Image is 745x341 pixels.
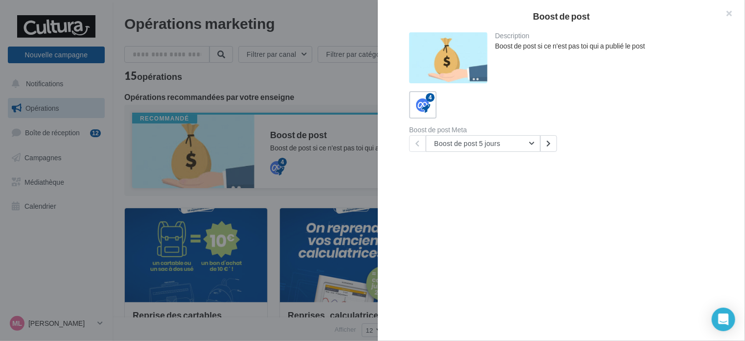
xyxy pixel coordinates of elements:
[495,41,714,51] div: Boost de post si ce n'est pas toi qui a publié le post
[495,32,714,39] div: Description
[712,308,735,331] div: Open Intercom Messenger
[394,12,729,21] div: Boost de post
[426,135,540,152] button: Boost de post 5 jours
[426,93,435,102] div: 4
[409,126,561,133] div: Boost de post Meta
